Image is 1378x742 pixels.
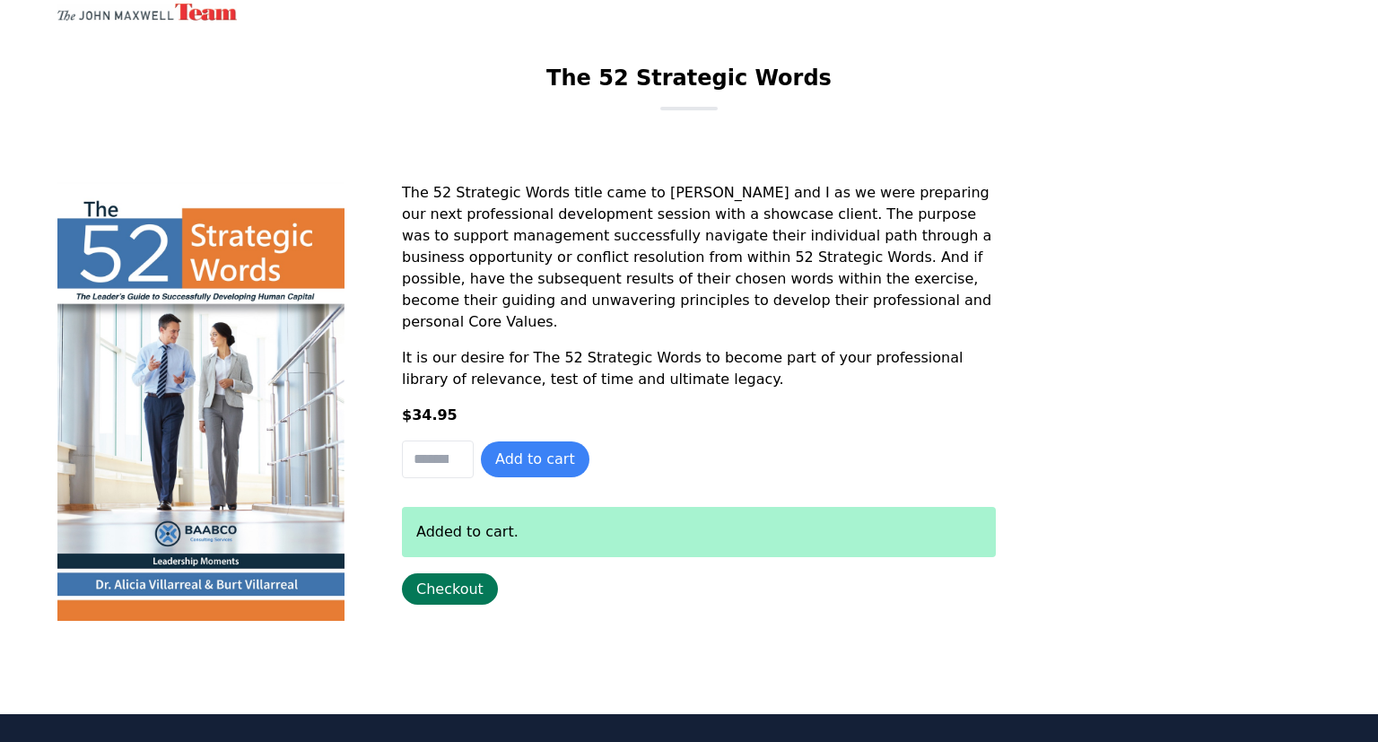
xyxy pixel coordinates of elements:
p: It is our desire for The 52 Strategic Words to become part of your professional library of releva... [402,347,996,390]
button: Add to cart [481,441,589,477]
h1: The 52 Strategic Words [546,64,832,107]
p: The 52 Strategic Words title came to [PERSON_NAME] and I as we were preparing our next profession... [402,182,996,347]
img: The 52 Strategic Words [57,182,344,622]
a: Checkout [402,573,498,605]
div: Added to cart. [402,507,996,557]
div: $34.95 [402,405,996,441]
img: John Maxwell [57,4,237,21]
